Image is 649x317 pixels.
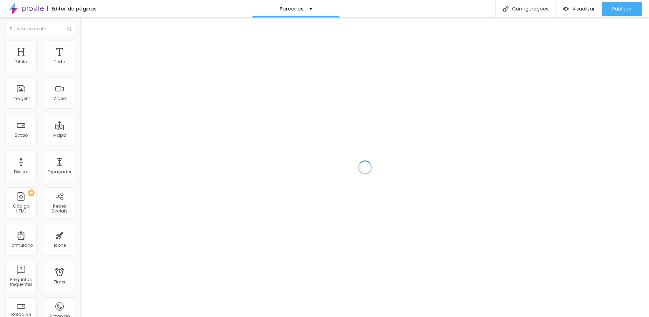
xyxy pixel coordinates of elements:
div: Perguntas frequentes [7,277,35,287]
div: Formulário [9,243,33,248]
div: Botão [15,133,28,138]
div: Timer [54,280,65,284]
p: Parceiros [279,6,304,11]
div: Imagem [12,96,30,101]
div: Título [15,59,27,64]
div: Código HTML [7,204,35,214]
div: Divisor [14,170,28,174]
button: Publicar [602,2,642,16]
span: Visualizar [572,6,595,12]
div: Vídeo [53,96,66,101]
img: Icone [67,27,71,31]
input: Buscar elemento [5,23,75,35]
div: Ícone [54,243,66,248]
div: Mapa [53,133,66,138]
span: Publicar [612,6,631,12]
div: Espaçador [48,170,71,174]
img: Icone [503,6,509,12]
div: Editor de páginas [47,6,97,11]
img: view-1.svg [563,6,569,12]
div: Texto [54,59,65,64]
div: Redes Sociais [46,204,73,214]
button: Visualizar [556,2,602,16]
